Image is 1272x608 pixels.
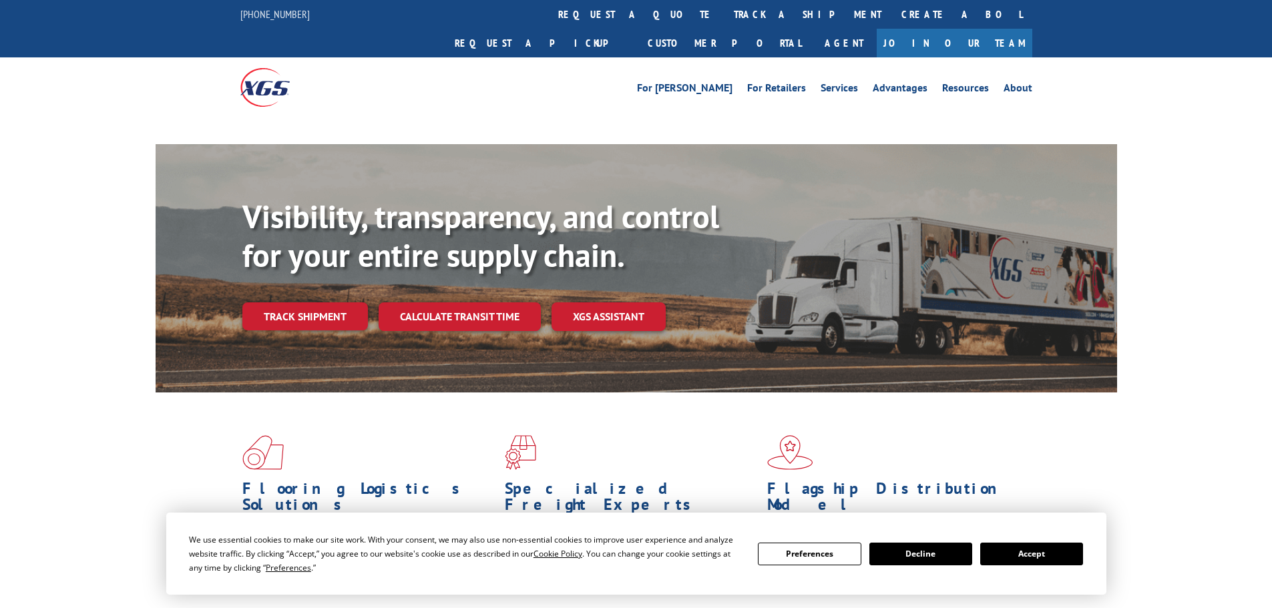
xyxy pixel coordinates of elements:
[242,302,368,330] a: Track shipment
[869,543,972,565] button: Decline
[873,83,927,97] a: Advantages
[242,196,719,276] b: Visibility, transparency, and control for your entire supply chain.
[980,543,1083,565] button: Accept
[1004,83,1032,97] a: About
[747,83,806,97] a: For Retailers
[877,29,1032,57] a: Join Our Team
[240,7,310,21] a: [PHONE_NUMBER]
[534,548,582,559] span: Cookie Policy
[242,481,495,519] h1: Flooring Logistics Solutions
[811,29,877,57] a: Agent
[637,83,732,97] a: For [PERSON_NAME]
[505,481,757,519] h1: Specialized Freight Experts
[266,562,311,573] span: Preferences
[189,533,742,575] div: We use essential cookies to make our site work. With your consent, we may also use non-essential ...
[942,83,989,97] a: Resources
[505,435,536,470] img: xgs-icon-focused-on-flooring-red
[379,302,541,331] a: Calculate transit time
[767,481,1020,519] h1: Flagship Distribution Model
[552,302,666,331] a: XGS ASSISTANT
[638,29,811,57] a: Customer Portal
[166,513,1106,595] div: Cookie Consent Prompt
[821,83,858,97] a: Services
[767,435,813,470] img: xgs-icon-flagship-distribution-model-red
[242,435,284,470] img: xgs-icon-total-supply-chain-intelligence-red
[445,29,638,57] a: Request a pickup
[758,543,861,565] button: Preferences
